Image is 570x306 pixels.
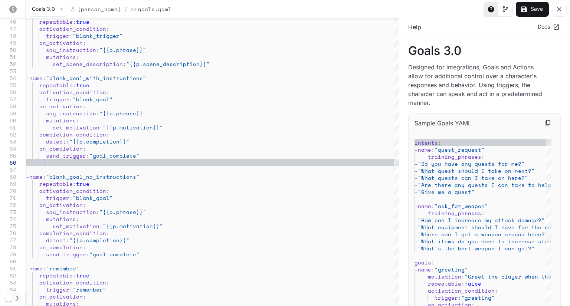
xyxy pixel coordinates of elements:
span: : [66,138,69,145]
button: Copy [541,116,554,130]
span: "{{p.phrase}}" [99,109,146,117]
div: 78 [0,244,16,251]
span: set_motivation [53,222,99,230]
div: 65 [0,152,16,159]
span: repeatable [428,280,461,287]
span: : [106,25,109,33]
p: Designed for integrations, Goals and Actions allow for additional control over a character's resp... [408,63,549,107]
button: Toggle Visual editor panel [498,2,513,17]
span: motivation [428,273,461,280]
span: activation_condition [39,88,106,96]
span: trigger [46,286,69,293]
div: 60 [0,117,16,124]
span: false [465,280,481,287]
span: - [415,174,418,182]
span: : [43,264,46,272]
span: "What's the best weapon I can get?" [418,244,535,252]
span: : [86,152,89,159]
span: "Do you have any quests for me?" [418,160,525,168]
div: 63 [0,138,16,145]
div: 59 [0,110,16,117]
div: 47 [0,25,16,32]
span: send_trigger [46,250,86,258]
span: : [69,194,73,202]
div: 46 [0,18,16,25]
div: 67 [0,166,16,173]
span: : [69,286,73,293]
span: "{{p.completion}}" [69,138,130,145]
div: 57 [0,96,16,103]
span: activation_condition [39,279,106,286]
span: activation_condition [39,187,106,195]
span: : [106,131,109,138]
span: detect [46,236,66,244]
span: "{{p.scene_description}}" [126,60,210,68]
p: Goals.yaml [138,5,171,13]
span: true [76,18,89,26]
button: Goals 3.0 [29,2,67,17]
span: : [86,250,89,258]
div: 83 [0,279,16,286]
span: : [69,95,73,103]
span: : [481,153,485,161]
span: : [431,146,435,154]
span: "blank_goal_no_instructions" [46,173,140,181]
span: : [438,139,441,147]
div: 69 [0,180,16,187]
span: : [83,293,86,300]
span: : [69,32,73,40]
span: say_instruction [46,46,96,54]
span: - [415,167,418,175]
span: - [26,173,29,181]
div: 72 [0,201,16,208]
span: goals [415,259,431,266]
span: "Where can I get a weapon around here?" [418,230,548,238]
span: : [99,222,103,230]
div: 55 [0,82,16,89]
span: - [415,202,418,210]
div: 77 [0,237,16,244]
span: : [431,266,435,273]
span: "greeting" [435,266,468,273]
span: on_activation [39,201,83,209]
div: 70 [0,187,16,194]
span: : [73,18,76,26]
span: repeatable [39,180,73,188]
div: 76 [0,230,16,237]
span: : [461,273,465,280]
div: 71 [0,194,16,201]
button: Toggle Help panel [484,2,498,17]
span: activation_condition [39,25,106,33]
span: "What quest should I take on next?" [418,167,535,175]
span: : [43,74,46,82]
div: 68 [0,173,16,180]
span: - [415,216,418,224]
span: on_completion [39,243,83,251]
div: 82 [0,272,16,279]
div: 66 [0,159,16,166]
span: - [26,264,29,272]
span: : [123,60,126,68]
p: Help [408,23,421,32]
span: : [83,102,86,110]
span: Dark mode toggle [5,294,12,302]
span: name [418,146,431,154]
span: set_motivation [53,124,99,131]
span: "quest_request" [435,146,485,154]
span: : [66,236,69,244]
span: - [415,146,418,154]
span: : [431,259,435,266]
span: "ask_for_weapon" [435,202,488,210]
span: set_scene_description [53,60,123,68]
span: "{{p.phrase}}" [99,208,146,216]
div: 62 [0,131,16,138]
span: completion_condition [39,131,106,138]
span: "goal_complete" [89,250,140,258]
span: : [76,116,79,124]
span: name [418,266,431,273]
span: mutations [46,215,76,223]
span: true [76,180,89,188]
span: : [461,280,465,287]
span: repeatable [39,272,73,279]
span: : [76,53,79,61]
